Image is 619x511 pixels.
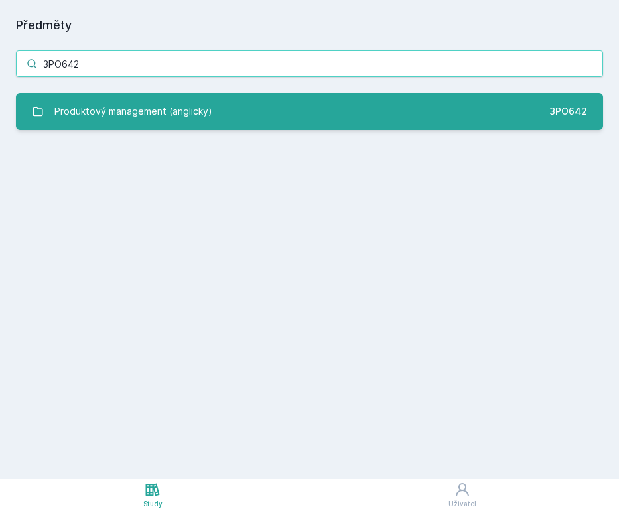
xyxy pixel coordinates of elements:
div: 3PO642 [549,105,587,118]
div: Produktový management (anglicky) [54,98,212,125]
a: Produktový management (anglicky) 3PO642 [16,93,603,130]
div: Uživatel [448,499,476,509]
a: Uživatel [305,479,619,511]
div: Study [143,499,163,509]
h1: Předměty [16,16,603,35]
input: Název nebo ident předmětu… [16,50,603,77]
